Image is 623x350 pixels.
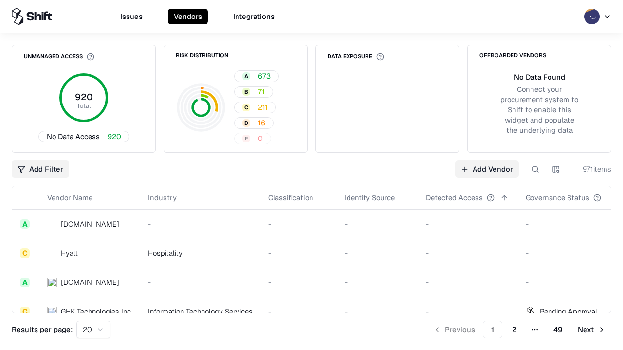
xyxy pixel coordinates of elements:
[75,91,92,103] tspan: 920
[168,9,208,24] button: Vendors
[47,131,100,141] span: No Data Access
[426,277,510,287] div: -
[258,87,265,97] span: 71
[176,53,228,58] div: Risk Distribution
[426,219,510,229] div: -
[61,277,119,287] div: [DOMAIN_NAME]
[540,306,597,316] div: Pending Approval
[345,192,395,203] div: Identity Source
[47,248,57,258] img: Hyatt
[47,219,57,229] img: intrado.com
[514,72,565,82] div: No Data Found
[234,70,279,82] button: A673
[345,306,410,316] div: -
[242,88,250,96] div: B
[258,118,265,128] span: 16
[345,248,410,258] div: -
[114,9,148,24] button: Issues
[242,104,250,111] div: C
[20,307,30,316] div: C
[20,219,30,229] div: A
[12,324,73,334] p: Results per page:
[526,277,617,287] div: -
[24,53,94,61] div: Unmanaged Access
[61,219,119,229] div: [DOMAIN_NAME]
[268,219,329,229] div: -
[345,277,410,287] div: -
[108,131,121,141] span: 920
[148,219,253,229] div: -
[38,131,129,142] button: No Data Access920
[268,192,313,203] div: Classification
[227,9,280,24] button: Integrations
[572,321,611,338] button: Next
[77,102,91,110] tspan: Total
[345,219,410,229] div: -
[47,307,57,316] img: GHK Technologies Inc.
[268,277,329,287] div: -
[455,160,519,178] a: Add Vendor
[12,160,69,178] button: Add Filter
[483,321,502,338] button: 1
[526,248,617,258] div: -
[526,192,589,203] div: Governance Status
[148,277,253,287] div: -
[258,71,271,81] span: 673
[546,321,570,338] button: 49
[426,192,483,203] div: Detected Access
[268,306,329,316] div: -
[328,53,384,61] div: Data Exposure
[258,102,268,112] span: 211
[20,278,30,287] div: A
[499,84,580,136] div: Connect your procurement system to Shift to enable this widget and populate the underlying data
[242,119,250,127] div: D
[47,278,57,287] img: primesec.co.il
[61,248,78,258] div: Hyatt
[427,321,611,338] nav: pagination
[526,219,617,229] div: -
[234,117,274,129] button: D16
[61,306,132,316] div: GHK Technologies Inc.
[426,306,510,316] div: -
[20,248,30,258] div: C
[234,86,273,98] button: B71
[148,306,253,316] div: Information Technology Services
[479,53,546,58] div: Offboarded Vendors
[426,248,510,258] div: -
[242,72,250,80] div: A
[572,164,611,174] div: 971 items
[148,248,253,258] div: Hospitality
[234,102,276,113] button: C211
[148,192,177,203] div: Industry
[47,192,92,203] div: Vendor Name
[504,321,524,338] button: 2
[268,248,329,258] div: -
